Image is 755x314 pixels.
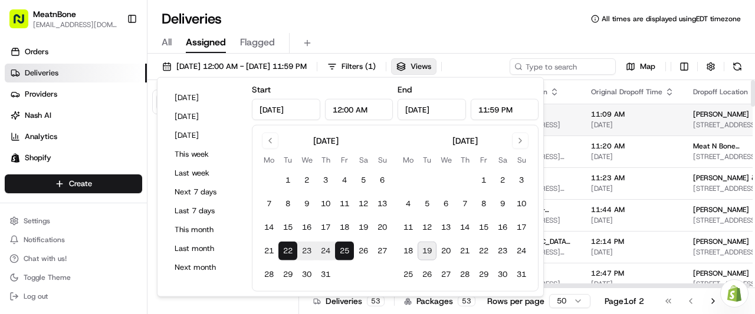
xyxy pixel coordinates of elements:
[455,154,474,166] th: Thursday
[25,68,58,78] span: Deliveries
[5,106,147,125] a: Nash AI
[591,152,674,161] span: [DATE]
[512,242,531,260] button: 24
[399,194,418,213] button: 4
[240,35,275,49] span: Flagged
[493,194,512,213] button: 9
[591,216,674,225] span: [DATE]
[12,112,33,133] img: 1736555255976-a54dd68f-1ca7-489b-9aae-adbdc363a1c4
[693,87,748,97] span: Dropoff Location
[117,199,143,208] span: Pylon
[313,295,385,307] div: Deliveries
[162,9,222,28] h1: Deliveries
[474,265,493,284] button: 29
[24,254,67,263] span: Chat with us!
[278,154,297,166] th: Tuesday
[621,58,661,75] button: Map
[169,108,240,125] button: [DATE]
[33,20,117,29] button: [EMAIL_ADDRESS][DOMAIN_NAME]
[591,184,674,193] span: [DATE]
[12,11,35,35] img: Nash
[591,237,674,246] span: 12:14 PM
[5,127,147,146] a: Analytics
[162,35,172,49] span: All
[260,218,278,237] button: 14
[33,8,76,20] button: MeatnBone
[335,242,354,260] button: 25
[100,171,109,181] div: 💻
[25,131,57,142] span: Analytics
[297,194,316,213] button: 9
[169,240,240,257] button: Last month
[418,242,436,260] button: 19
[452,135,478,147] div: [DATE]
[418,218,436,237] button: 12
[24,292,48,301] span: Log out
[297,218,316,237] button: 16
[5,250,142,267] button: Chat with us!
[260,194,278,213] button: 7
[278,218,297,237] button: 15
[399,242,418,260] button: 18
[342,61,376,72] span: Filters
[169,222,240,238] button: This month
[487,295,544,307] p: Rows per page
[316,171,335,190] button: 3
[25,47,48,57] span: Orders
[24,170,90,182] span: Knowledge Base
[316,218,335,237] button: 17
[176,61,307,72] span: [DATE] 12:00 AM - [DATE] 11:59 PM
[605,295,644,307] div: Page 1 of 2
[591,279,674,289] span: [DATE]
[316,242,335,260] button: 24
[260,154,278,166] th: Monday
[591,87,662,97] span: Original Dropoff Time
[11,153,20,163] img: Shopify logo
[313,135,339,147] div: [DATE]
[169,146,240,163] button: This week
[169,203,240,219] button: Last 7 days
[591,269,674,278] span: 12:47 PM
[591,205,674,214] span: 11:44 AM
[436,194,455,213] button: 6
[252,99,320,120] input: Date
[693,269,749,278] span: [PERSON_NAME]
[335,218,354,237] button: 18
[169,165,240,181] button: Last week
[512,194,531,213] button: 10
[335,194,354,213] button: 11
[493,154,512,166] th: Saturday
[169,184,240,200] button: Next 7 days
[297,171,316,190] button: 2
[493,171,512,190] button: 2
[591,141,674,151] span: 11:20 AM
[436,265,455,284] button: 27
[436,218,455,237] button: 13
[602,14,741,24] span: All times are displayed using EDT timezone
[31,75,195,88] input: Clear
[5,148,147,167] a: Shopify
[24,235,65,244] span: Notifications
[157,58,312,75] button: [DATE] 12:00 AM - [DATE] 11:59 PM
[354,194,373,213] button: 12
[399,265,418,284] button: 25
[471,99,539,120] input: Time
[398,84,412,95] label: End
[373,171,392,190] button: 6
[354,242,373,260] button: 26
[436,154,455,166] th: Wednesday
[399,218,418,237] button: 11
[512,154,531,166] th: Sunday
[354,171,373,190] button: 5
[5,288,142,305] button: Log out
[455,218,474,237] button: 14
[25,153,51,163] span: Shopify
[5,5,122,33] button: MeatnBone[EMAIL_ADDRESS][DOMAIN_NAME]
[5,232,142,248] button: Notifications
[252,84,271,95] label: Start
[335,171,354,190] button: 4
[354,154,373,166] th: Saturday
[418,194,436,213] button: 5
[591,173,674,183] span: 11:23 AM
[95,166,194,187] a: 💻API Documentation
